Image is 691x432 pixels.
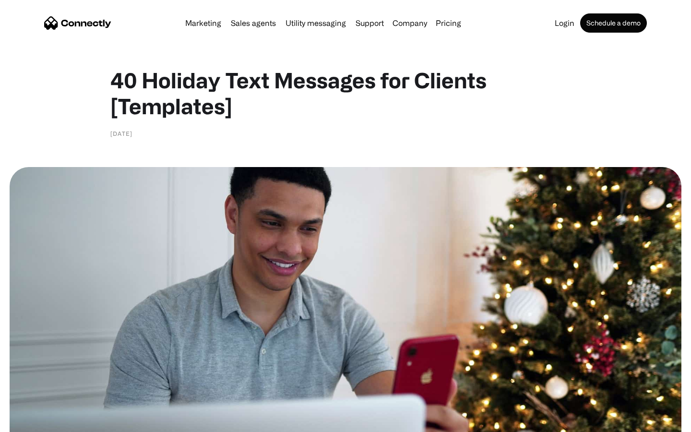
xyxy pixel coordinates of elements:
div: Company [393,16,427,30]
a: home [44,16,111,30]
div: Company [390,16,430,30]
a: Pricing [432,19,465,27]
a: Login [551,19,578,27]
aside: Language selected: English [10,415,58,429]
ul: Language list [19,415,58,429]
a: Marketing [181,19,225,27]
a: Utility messaging [282,19,350,27]
div: [DATE] [110,129,132,138]
a: Support [352,19,388,27]
a: Schedule a demo [580,13,647,33]
h1: 40 Holiday Text Messages for Clients [Templates] [110,67,581,119]
a: Sales agents [227,19,280,27]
